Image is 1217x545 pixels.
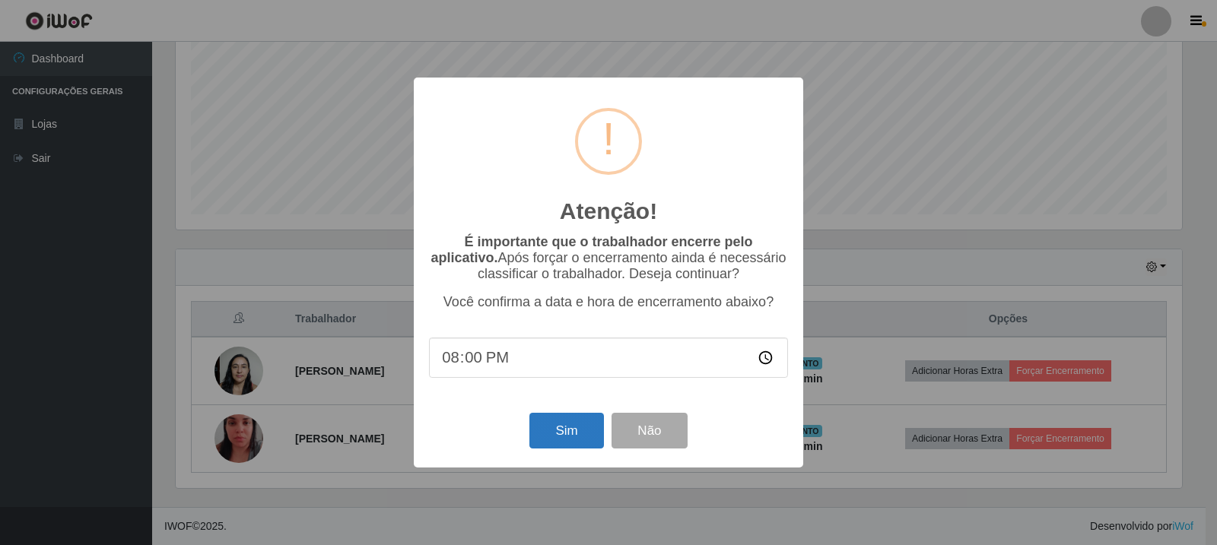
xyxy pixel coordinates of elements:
button: Não [612,413,687,448]
b: É importante que o trabalhador encerre pelo aplicativo. [431,234,752,265]
p: Após forçar o encerramento ainda é necessário classificar o trabalhador. Deseja continuar? [429,234,788,282]
h2: Atenção! [560,198,657,225]
button: Sim [529,413,603,448]
p: Você confirma a data e hora de encerramento abaixo? [429,294,788,310]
